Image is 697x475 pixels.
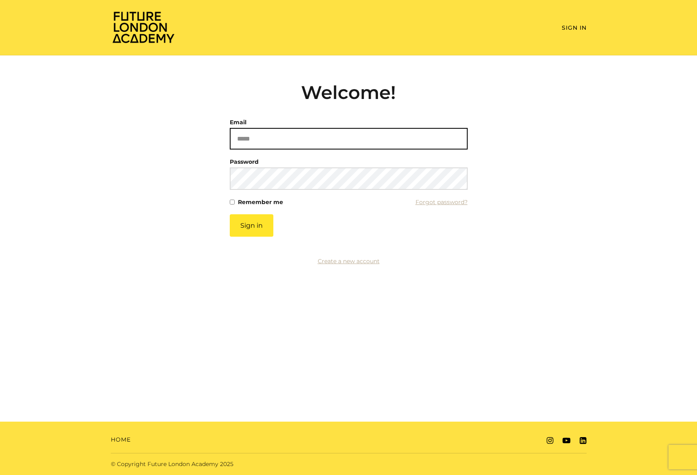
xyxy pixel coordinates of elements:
[111,11,176,44] img: Home Page
[111,435,131,444] a: Home
[230,214,273,237] button: Sign in
[562,24,587,31] a: Sign In
[230,117,246,128] label: Email
[238,196,283,208] label: Remember me
[230,214,237,429] label: If you are a human, ignore this field
[416,196,468,208] a: Forgot password?
[230,81,468,103] h2: Welcome!
[104,460,349,468] div: © Copyright Future London Academy 2025
[318,257,380,265] a: Create a new account
[230,156,259,167] label: Password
